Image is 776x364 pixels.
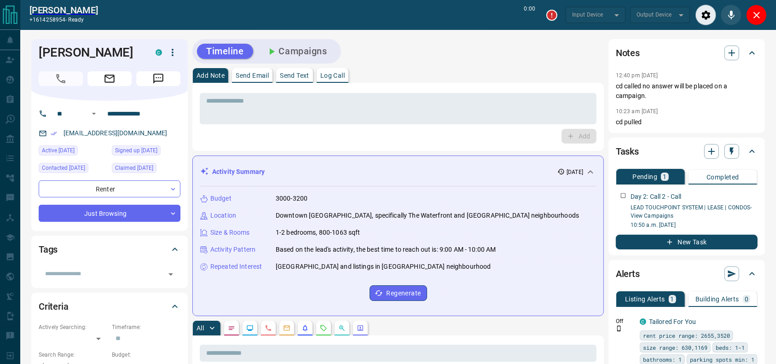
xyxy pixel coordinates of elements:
[87,71,132,86] span: Email
[616,266,640,281] h2: Alerts
[338,324,346,332] svg: Opportunities
[276,228,360,237] p: 1-2 bedrooms, 800-1063 sqft
[246,324,254,332] svg: Lead Browsing Activity
[39,205,180,222] div: Just Browsing
[197,72,225,79] p: Add Note
[39,242,58,257] h2: Tags
[210,211,236,220] p: Location
[210,245,255,254] p: Activity Pattern
[643,331,730,340] span: rent price range: 2655,3520
[197,44,253,59] button: Timeline
[39,163,107,176] div: Mon Aug 11 2025
[115,146,157,155] span: Signed up [DATE]
[616,117,758,127] p: cd pulled
[197,325,204,331] p: All
[643,343,707,352] span: size range: 630,1169
[370,285,427,301] button: Regenerate
[625,296,665,302] p: Listing Alerts
[276,245,496,254] p: Based on the lead's activity, the best time to reach out is: 9:00 AM - 10:00 AM
[228,324,235,332] svg: Notes
[616,81,758,101] p: cd called no answer will be placed on a campaign.
[695,296,739,302] p: Building Alerts
[42,146,75,155] span: Active [DATE]
[136,71,180,86] span: Message
[640,318,646,325] div: condos.ca
[112,323,180,331] p: Timeframe:
[746,5,767,25] div: Close
[524,5,535,25] p: 0:00
[616,325,622,332] svg: Push Notification Only
[616,317,634,325] p: Off
[210,262,262,272] p: Repeated Interest
[631,221,758,229] p: 10:50 a.m. [DATE]
[276,211,579,220] p: Downtown [GEOGRAPHIC_DATA], specifically The Waterfront and [GEOGRAPHIC_DATA] neighbourhoods
[276,194,307,203] p: 3000-3200
[320,324,327,332] svg: Requests
[283,324,290,332] svg: Emails
[200,163,596,180] div: Activity Summary[DATE]
[115,163,153,173] span: Claimed [DATE]
[51,130,57,137] svg: Email Verified
[616,140,758,162] div: Tasks
[663,173,666,180] p: 1
[39,145,107,158] div: Mon Aug 11 2025
[671,296,674,302] p: 1
[716,343,745,352] span: beds: 1-1
[567,168,583,176] p: [DATE]
[257,44,336,59] button: Campaigns
[632,173,657,180] p: Pending
[643,355,682,364] span: bathrooms: 1
[39,323,107,331] p: Actively Searching:
[616,235,758,249] button: New Task
[210,194,232,203] p: Budget
[39,45,142,60] h1: [PERSON_NAME]
[616,72,658,79] p: 12:40 pm [DATE]
[88,108,99,119] button: Open
[39,299,69,314] h2: Criteria
[616,108,658,115] p: 10:23 am [DATE]
[280,72,309,79] p: Send Text
[164,268,177,281] button: Open
[212,167,265,177] p: Activity Summary
[112,351,180,359] p: Budget:
[690,355,754,364] span: parking spots min: 1
[29,16,98,24] p: +1614258954 -
[631,204,752,219] a: LEAD TOUCHPOINT SYSTEM | LEASE | CONDOS- View Campaigns
[616,263,758,285] div: Alerts
[265,324,272,332] svg: Calls
[39,351,107,359] p: Search Range:
[156,49,162,56] div: condos.ca
[42,163,85,173] span: Contacted [DATE]
[320,72,345,79] p: Log Call
[210,228,250,237] p: Size & Rooms
[39,295,180,318] div: Criteria
[112,145,180,158] div: Mon Aug 11 2025
[616,46,640,60] h2: Notes
[357,324,364,332] svg: Agent Actions
[39,238,180,260] div: Tags
[745,296,748,302] p: 0
[721,5,741,25] div: Mute
[301,324,309,332] svg: Listing Alerts
[39,180,180,197] div: Renter
[276,262,491,272] p: [GEOGRAPHIC_DATA] and listings in [GEOGRAPHIC_DATA] neighbourhood
[649,318,696,325] a: Tailored For You
[616,144,639,159] h2: Tasks
[616,42,758,64] div: Notes
[64,129,168,137] a: [EMAIL_ADDRESS][DOMAIN_NAME]
[236,72,269,79] p: Send Email
[695,5,716,25] div: Audio Settings
[112,163,180,176] div: Mon Aug 11 2025
[707,174,739,180] p: Completed
[29,5,98,16] a: [PERSON_NAME]
[39,71,83,86] span: Call
[69,17,84,23] span: ready
[631,192,682,202] p: Day 2: Call 2 - Call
